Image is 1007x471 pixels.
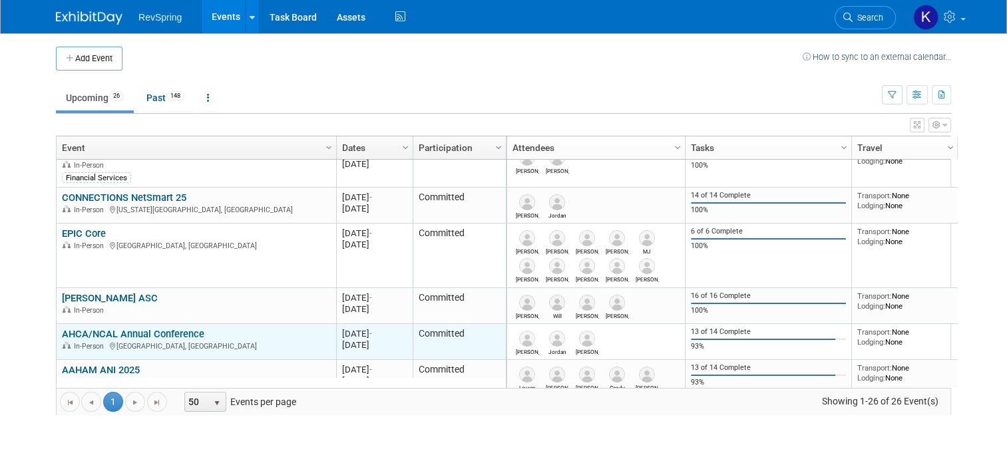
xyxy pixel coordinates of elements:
span: 50 [185,392,208,411]
div: Adam Sanborn [606,311,629,319]
span: Lodging: [857,237,885,246]
img: Candy Edie [609,367,625,383]
a: Tasks [691,136,843,159]
div: [DATE] [342,192,407,203]
div: [DATE] [342,375,407,387]
a: Column Settings [322,136,337,156]
span: Go to the last page [152,397,162,408]
a: Column Settings [837,136,852,156]
img: David McCullough [609,258,625,274]
div: [DATE] [342,303,407,315]
img: Jordan Sota [549,194,565,210]
a: Past148 [136,85,194,110]
img: Eric Langlee [519,331,535,347]
img: In-Person Event [63,306,71,313]
div: 100% [691,161,847,170]
div: Patrick Kimpler [546,383,569,391]
span: - [369,365,372,375]
a: Go to the previous page [81,392,101,412]
a: Attendees [512,136,676,159]
div: Candy Edie [606,383,629,391]
img: Nick Nunez [609,230,625,246]
div: Raymond Vogel [576,311,599,319]
div: [GEOGRAPHIC_DATA], [GEOGRAPHIC_DATA] [62,239,330,251]
div: Scott Cyliax [546,274,569,283]
a: Search [835,6,896,29]
div: Kennon Askew [546,246,569,255]
div: Kim Scigliano [636,383,659,391]
span: - [369,192,372,202]
img: Casey Williams [519,230,535,246]
span: In-Person [74,306,108,315]
span: Column Settings [323,142,334,153]
span: Lodging: [857,301,885,311]
span: Column Settings [493,142,504,153]
img: James (Jim) Hosty [519,295,535,311]
a: AAHAM ANI 2025 [62,364,140,376]
img: Chad Zingler [579,367,595,383]
span: Transport: [857,191,892,200]
div: Nick Nunez [606,246,629,255]
img: ExhibitDay [56,11,122,25]
div: None None [857,227,953,246]
div: 6 of 6 Complete [691,227,847,236]
a: Participation [419,136,497,159]
img: In-Person Event [63,161,71,168]
span: Go to the first page [65,397,75,408]
span: 26 [109,91,124,101]
div: Casey Williams [516,246,539,255]
a: Event [62,136,327,159]
a: Column Settings [671,136,686,156]
div: 100% [691,306,847,315]
a: Column Settings [399,136,413,156]
div: [DATE] [342,239,407,250]
a: Dates [342,136,404,159]
td: Committed [413,288,506,324]
div: [GEOGRAPHIC_DATA], [GEOGRAPHIC_DATA] [62,340,330,351]
span: In-Person [74,241,108,250]
span: Events per page [168,392,309,412]
div: 93% [691,342,847,351]
img: In-Person Event [63,206,71,212]
span: Column Settings [839,142,849,153]
span: Go to the previous page [86,397,97,408]
a: Upcoming26 [56,85,134,110]
img: Kelsey Culver [913,5,938,30]
img: Adam Sanborn [609,295,625,311]
img: Scott Cyliax [549,258,565,274]
div: None None [857,363,953,383]
div: Chad Zingler [576,383,599,391]
a: Go to the first page [60,392,80,412]
span: 148 [166,91,184,101]
img: Matthew Radley [579,331,595,347]
div: 100% [691,241,847,251]
span: Transport: [857,227,892,236]
td: Committed [413,360,506,396]
div: Jordan Sota [546,210,569,219]
div: Jeff Buschow [516,274,539,283]
td: Committed [413,188,506,224]
img: MJ Valeri [639,230,655,246]
div: Jennifer Hartzler [576,274,599,283]
span: Go to the next page [130,397,140,408]
span: Lodging: [857,337,885,347]
div: [DATE] [342,339,407,351]
a: Travel [857,136,949,159]
img: In-Person Event [63,241,71,248]
span: Transport: [857,363,892,373]
div: Financial Services [62,172,131,183]
img: Jordan Sota [549,331,565,347]
div: Chris Cochran [546,166,569,174]
span: In-Person [74,161,108,170]
div: MJ Valeri [636,246,659,255]
div: Eric Langlee [516,210,539,219]
img: Eric Langlee [519,194,535,210]
div: 100% [691,206,847,215]
div: Will Spears [546,311,569,319]
span: Transport: [857,327,892,337]
div: Eric Langlee [516,347,539,355]
img: Kim Scigliano [639,367,655,383]
div: Jeff Borja [516,166,539,174]
td: Committed [413,324,506,360]
span: Lodging: [857,156,885,166]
